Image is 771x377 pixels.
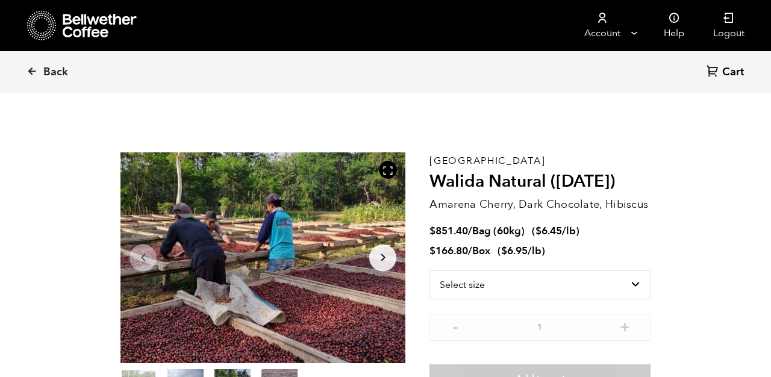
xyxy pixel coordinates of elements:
[429,244,435,258] span: $
[472,224,525,238] span: Bag (60kg)
[429,224,468,238] bdi: 851.40
[468,244,472,258] span: /
[429,196,651,213] p: Amarena Cherry, Dark Chocolate, Hibiscus
[472,244,490,258] span: Box
[722,65,744,79] span: Cart
[501,244,528,258] bdi: 6.95
[498,244,545,258] span: ( )
[429,244,468,258] bdi: 166.80
[429,224,435,238] span: $
[535,224,542,238] span: $
[707,64,747,81] a: Cart
[501,244,507,258] span: $
[532,224,579,238] span: ( )
[535,224,562,238] bdi: 6.45
[429,172,651,192] h2: Walida Natural ([DATE])
[617,320,632,332] button: +
[43,65,68,79] span: Back
[448,320,463,332] button: -
[528,244,542,258] span: /lb
[562,224,576,238] span: /lb
[468,224,472,238] span: /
